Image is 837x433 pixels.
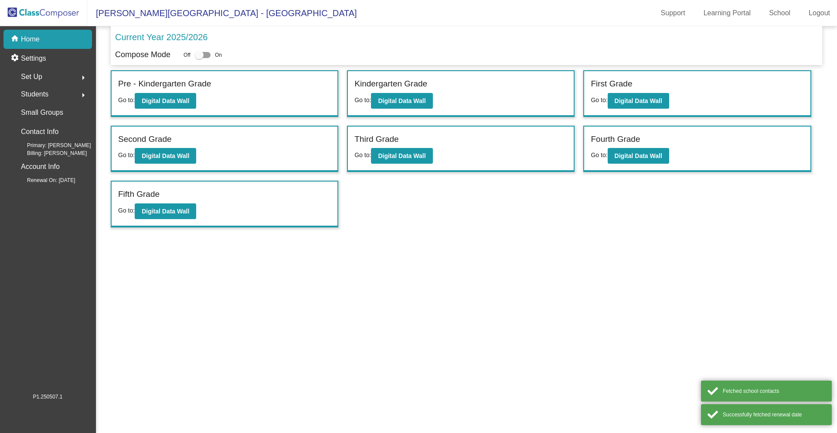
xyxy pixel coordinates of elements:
[21,53,46,64] p: Settings
[21,126,58,138] p: Contact Info
[371,93,432,109] button: Digital Data Wall
[802,6,837,20] a: Logout
[21,107,63,119] p: Small Groups
[118,133,172,146] label: Second Grade
[354,151,371,158] span: Go to:
[654,6,692,20] a: Support
[78,90,88,100] mat-icon: arrow_right
[762,6,797,20] a: School
[608,148,669,164] button: Digital Data Wall
[615,152,662,159] b: Digital Data Wall
[118,96,135,103] span: Go to:
[10,53,21,64] mat-icon: settings
[118,78,211,90] label: Pre - Kindergarten Grade
[354,96,371,103] span: Go to:
[118,151,135,158] span: Go to:
[591,133,640,146] label: Fourth Grade
[615,97,662,104] b: Digital Data Wall
[378,97,425,104] b: Digital Data Wall
[697,6,758,20] a: Learning Portal
[135,93,196,109] button: Digital Data Wall
[591,96,607,103] span: Go to:
[87,6,357,20] span: [PERSON_NAME][GEOGRAPHIC_DATA] - [GEOGRAPHIC_DATA]
[115,31,208,44] p: Current Year 2025/2026
[215,51,222,59] span: On
[142,97,189,104] b: Digital Data Wall
[142,208,189,215] b: Digital Data Wall
[184,51,191,59] span: Off
[591,151,607,158] span: Go to:
[13,149,87,157] span: Billing: [PERSON_NAME]
[118,188,160,201] label: Fifth Grade
[21,34,40,45] p: Home
[13,176,75,184] span: Renewal On: [DATE]
[115,49,170,61] p: Compose Mode
[591,78,632,90] label: First Grade
[78,72,88,83] mat-icon: arrow_right
[13,141,91,149] span: Primary: [PERSON_NAME]
[378,152,425,159] b: Digital Data Wall
[608,93,669,109] button: Digital Data Wall
[354,78,427,90] label: Kindergarten Grade
[21,88,48,100] span: Students
[142,152,189,159] b: Digital Data Wall
[723,411,825,419] div: Successfully fetched renewal date
[723,387,825,395] div: Fetched school contacts
[21,161,60,173] p: Account Info
[354,133,398,146] label: Third Grade
[135,148,196,164] button: Digital Data Wall
[10,34,21,45] mat-icon: home
[135,203,196,219] button: Digital Data Wall
[118,207,135,214] span: Go to:
[21,71,42,83] span: Set Up
[371,148,432,164] button: Digital Data Wall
